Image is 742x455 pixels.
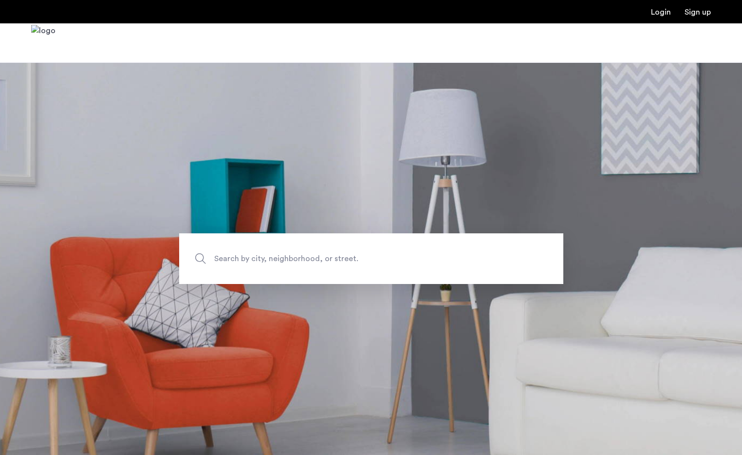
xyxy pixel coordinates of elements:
[651,8,671,16] a: Login
[214,252,483,265] span: Search by city, neighborhood, or street.
[179,233,563,284] input: Apartment Search
[31,25,56,61] a: Cazamio Logo
[31,25,56,61] img: logo
[685,8,711,16] a: Registration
